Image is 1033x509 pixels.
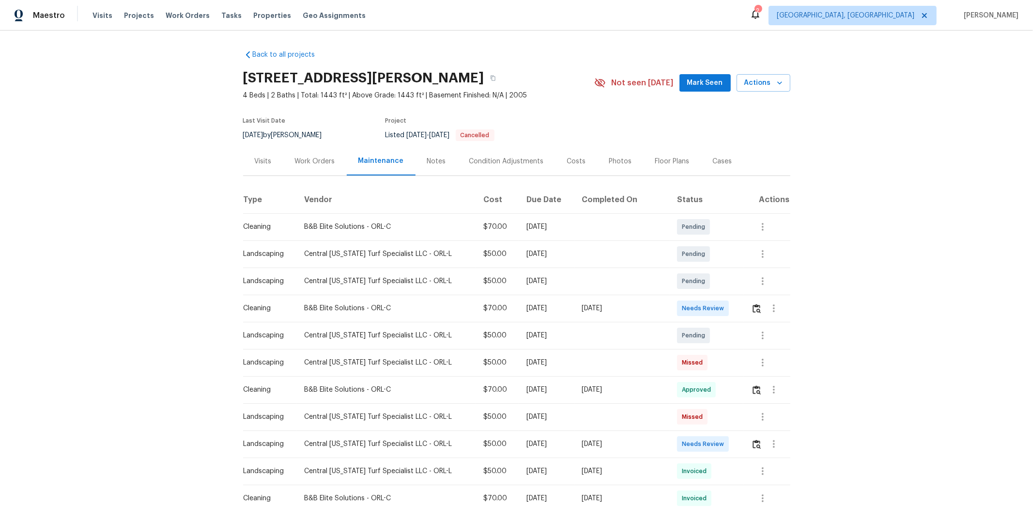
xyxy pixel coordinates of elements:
div: $70.00 [483,303,511,313]
span: Invoiced [682,466,710,476]
div: Cleaning [244,222,289,232]
div: Maintenance [358,156,404,166]
div: Central [US_STATE] Turf Specialist LLC - ORL-L [304,466,468,476]
span: Visits [93,11,112,20]
span: 4 Beds | 2 Baths | Total: 1443 ft² | Above Grade: 1443 ft² | Basement Finished: N/A | 2005 [243,91,594,100]
div: Cleaning [244,385,289,395]
span: Pending [682,276,709,286]
th: Status [669,186,743,213]
img: Review Icon [753,440,761,449]
div: Cleaning [244,493,289,503]
div: [DATE] [526,493,566,503]
span: Last Visit Date [243,118,286,124]
h2: [STREET_ADDRESS][PERSON_NAME] [243,73,484,83]
div: [DATE] [582,439,662,449]
div: [DATE] [526,249,566,259]
span: Needs Review [682,303,728,313]
button: Actions [737,74,790,92]
img: Review Icon [753,385,761,395]
button: Review Icon [751,432,762,456]
div: Cases [713,157,732,166]
div: Visits [255,157,272,166]
th: Completed On [574,186,670,213]
th: Due Date [519,186,574,213]
button: Mark Seen [679,74,731,92]
div: [DATE] [582,466,662,476]
div: $50.00 [483,331,511,340]
div: Central [US_STATE] Turf Specialist LLC - ORL-L [304,249,468,259]
div: [DATE] [526,331,566,340]
span: Pending [682,222,709,232]
div: $70.00 [483,493,511,503]
div: $50.00 [483,358,511,367]
div: by [PERSON_NAME] [243,129,334,141]
div: Condition Adjustments [469,157,544,166]
span: Pending [682,249,709,259]
span: Approved [682,385,715,395]
div: Floor Plans [655,157,690,166]
a: Back to all projects [243,50,336,60]
div: Landscaping [244,331,289,340]
div: Landscaping [244,466,289,476]
img: Review Icon [753,304,761,313]
span: Not seen [DATE] [612,78,674,88]
th: Vendor [296,186,476,213]
span: [PERSON_NAME] [960,11,1018,20]
div: Central [US_STATE] Turf Specialist LLC - ORL-L [304,331,468,340]
div: [DATE] [582,385,662,395]
th: Cost [476,186,519,213]
div: Central [US_STATE] Turf Specialist LLC - ORL-L [304,358,468,367]
div: [DATE] [526,385,566,395]
span: Missed [682,412,707,422]
span: Needs Review [682,439,728,449]
th: Type [243,186,297,213]
div: Landscaping [244,439,289,449]
div: B&B Elite Solutions - ORL-C [304,493,468,503]
div: B&B Elite Solutions - ORL-C [304,303,468,313]
button: Review Icon [751,378,762,401]
div: $50.00 [483,249,511,259]
div: Costs [567,157,586,166]
div: $50.00 [483,412,511,422]
div: Landscaping [244,249,289,259]
span: Maestro [33,11,65,20]
div: $50.00 [483,439,511,449]
div: Central [US_STATE] Turf Specialist LLC - ORL-L [304,439,468,449]
div: 2 [755,6,761,16]
div: Central [US_STATE] Turf Specialist LLC - ORL-L [304,276,468,286]
span: [DATE] [243,132,263,139]
span: Invoiced [682,493,710,503]
div: [DATE] [526,466,566,476]
span: [DATE] [407,132,427,139]
div: Photos [609,157,632,166]
span: Project [385,118,407,124]
span: Cancelled [457,132,493,138]
div: $50.00 [483,276,511,286]
span: Missed [682,358,707,367]
div: Central [US_STATE] Turf Specialist LLC - ORL-L [304,412,468,422]
span: Properties [253,11,291,20]
div: $70.00 [483,222,511,232]
span: [GEOGRAPHIC_DATA], [GEOGRAPHIC_DATA] [777,11,914,20]
div: $70.00 [483,385,511,395]
span: Geo Assignments [303,11,366,20]
div: [DATE] [526,412,566,422]
div: Landscaping [244,412,289,422]
span: Work Orders [166,11,210,20]
div: [DATE] [526,222,566,232]
span: - [407,132,450,139]
span: Listed [385,132,494,139]
span: Actions [744,77,783,89]
span: Tasks [221,12,242,19]
button: Review Icon [751,297,762,320]
div: Work Orders [295,157,335,166]
div: Cleaning [244,303,289,313]
div: Landscaping [244,358,289,367]
span: Pending [682,331,709,340]
div: [DATE] [526,276,566,286]
div: [DATE] [582,493,662,503]
div: [DATE] [526,303,566,313]
div: [DATE] [582,303,662,313]
div: B&B Elite Solutions - ORL-C [304,385,468,395]
div: $50.00 [483,466,511,476]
